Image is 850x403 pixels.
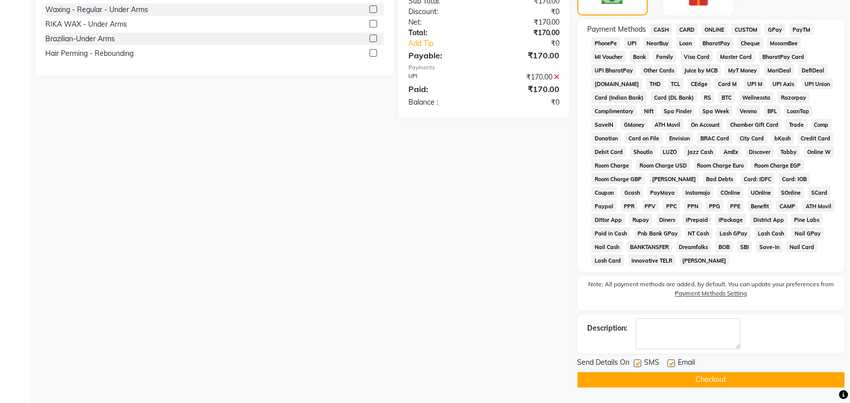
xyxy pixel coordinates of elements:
span: bKash [771,132,794,144]
span: PPN [684,200,702,212]
span: Juice by MCB [682,64,722,76]
span: BANKTANSFER [627,241,672,253]
span: BharatPay Card [759,51,808,62]
span: Bank [630,51,650,62]
span: THD [647,78,664,90]
span: PPV [642,200,660,212]
span: Instamojo [682,187,714,198]
span: iPackage [716,214,746,225]
div: Brazilian-Under Arms [45,34,115,44]
span: Card (DL Bank) [651,92,697,103]
span: MyT Money [725,64,760,76]
div: ₹0 [484,97,568,108]
div: Payable: [401,49,484,61]
div: Discount: [401,7,484,17]
span: Master Card [717,51,755,62]
div: ₹0 [498,38,568,49]
span: [PERSON_NAME] [649,173,699,185]
span: Card: IDFC [741,173,775,185]
div: Hair Perming - Rebounding [45,48,133,59]
div: ₹0 [484,7,568,17]
span: On Account [688,119,723,130]
span: Card M [715,78,740,90]
span: Room Charge EGP [751,159,804,171]
span: PPR [621,200,638,212]
span: TCL [668,78,684,90]
span: PayMaya [648,187,679,198]
span: Card on File [625,132,663,144]
span: UPI [624,37,640,49]
div: Description: [588,324,628,334]
span: CUSTOM [732,24,761,35]
div: ₹170.00 [484,28,568,38]
div: Net: [401,17,484,28]
span: Loan [676,37,695,49]
span: Room Charge Euro [694,159,748,171]
span: PhonePe [592,37,620,49]
span: LUZO [660,146,681,157]
span: ONLINE [702,24,728,35]
label: Payment Methods Setting [675,289,747,298]
span: [PERSON_NAME] [680,255,730,266]
span: Rupay [629,214,653,225]
span: RS [701,92,715,103]
span: NT Cash [685,227,713,239]
span: MosamBee [767,37,802,49]
span: BTC [719,92,735,103]
span: PPC [663,200,680,212]
span: Credit Card [798,132,834,144]
span: Chamber Gift Card [727,119,782,130]
span: PPE [728,200,744,212]
span: Bad Debts [703,173,737,185]
span: iPrepaid [683,214,712,225]
span: Room Charge GBP [592,173,645,185]
span: Nail Cash [592,241,623,253]
span: Payment Methods [588,24,647,35]
div: ₹170.00 [484,83,568,95]
span: Send Details On [578,358,630,370]
span: Cheque [738,37,763,49]
span: MI Voucher [592,51,626,62]
span: CEdge [688,78,711,90]
span: Wellnessta [739,92,774,103]
div: ₹170.00 [484,72,568,83]
div: ₹170.00 [484,17,568,28]
span: Paid in Cash [592,227,630,239]
span: MariDeal [764,64,795,76]
span: Complimentary [592,105,637,117]
span: CASH [651,24,672,35]
span: NearBuy [644,37,673,49]
span: Lash Cash [755,227,788,239]
span: Tabby [778,146,801,157]
div: Waxing - Regular - Under Arms [45,5,148,15]
span: Shoutlo [630,146,656,157]
span: Spa Finder [661,105,696,117]
div: RIKA WAX - Under Arms [45,19,127,30]
label: Note: All payment methods are added, by default. You can update your preferences from [588,280,835,302]
div: Paid: [401,83,484,95]
span: SOnline [778,187,805,198]
span: Pine Labs [792,214,823,225]
span: Nift [641,105,657,117]
span: CAMP [776,200,799,212]
span: [DOMAIN_NAME] [592,78,643,90]
span: AmEx [721,146,742,157]
span: Nail Card [787,241,818,253]
div: ₹170.00 [484,49,568,61]
span: UPI Axis [770,78,798,90]
span: Room Charge USD [636,159,690,171]
span: Venmo [737,105,760,117]
span: CARD [676,24,698,35]
span: Other Cards [641,64,678,76]
div: Total: [401,28,484,38]
span: Card (Indian Bank) [592,92,647,103]
span: Coupon [592,187,617,198]
span: PayTM [790,24,814,35]
span: Envision [667,132,694,144]
span: Email [678,358,695,370]
span: Trade [786,119,807,130]
span: Dittor App [592,214,625,225]
span: ATH Movil [652,119,684,130]
span: Dreamfolks [676,241,712,253]
span: Jazz Cash [684,146,717,157]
